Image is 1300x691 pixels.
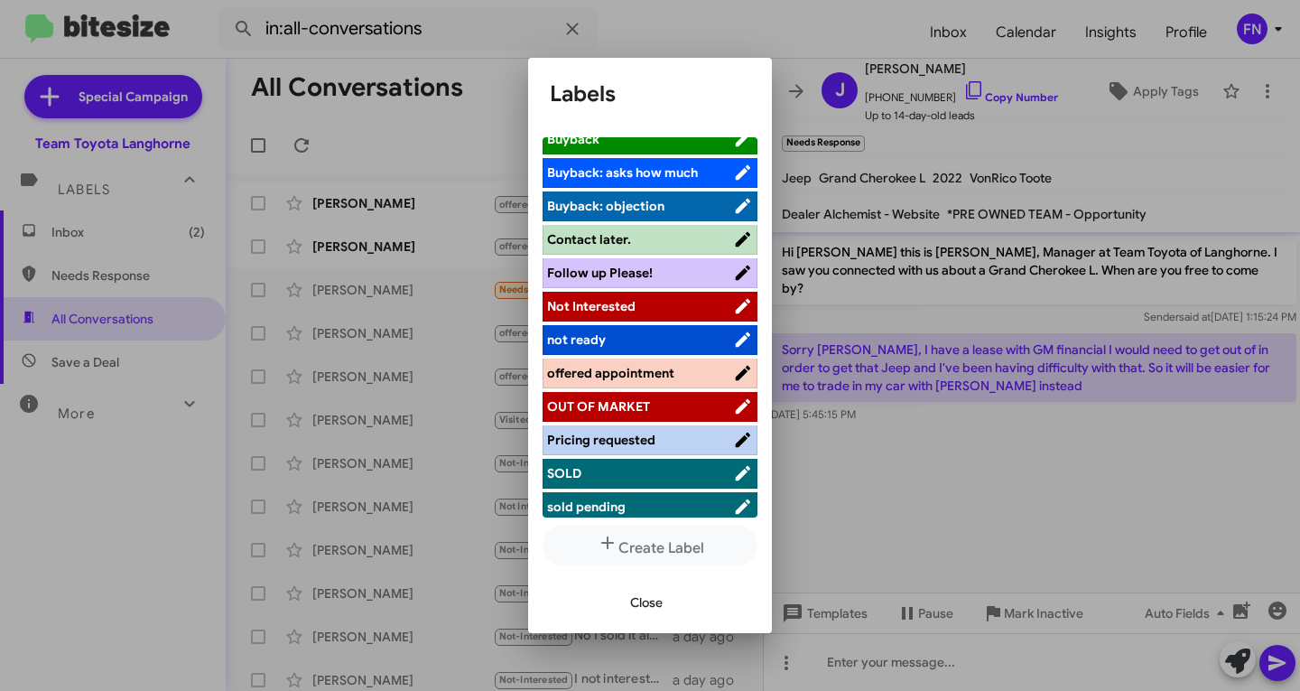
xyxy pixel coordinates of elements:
[616,586,677,619] button: Close
[543,525,757,565] button: Create Label
[547,198,664,214] span: Buyback: objection
[630,586,663,619] span: Close
[550,79,750,108] h1: Labels
[547,499,626,515] span: sold pending
[547,398,650,415] span: OUT OF MARKET
[547,465,581,481] span: SOLD
[547,265,653,281] span: Follow up Please!
[547,231,631,247] span: Contact later.
[547,164,698,181] span: Buyback: asks how much
[547,298,636,314] span: Not Interested
[547,432,655,448] span: Pricing requested
[547,131,599,147] span: Buyback
[547,365,674,381] span: offered appointment
[547,331,606,348] span: not ready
